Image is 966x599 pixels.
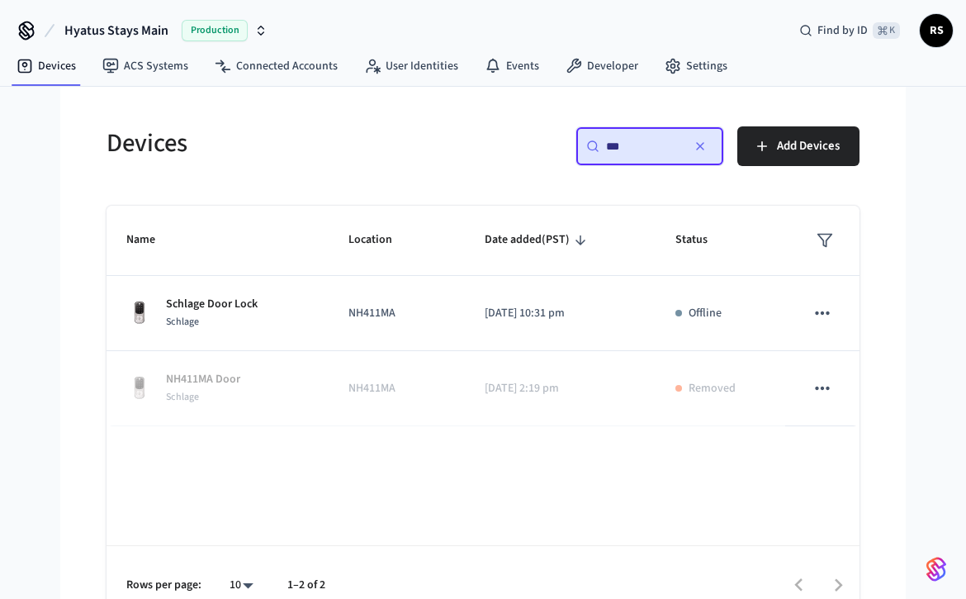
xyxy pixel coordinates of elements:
[166,371,240,388] p: NH411MA Door
[873,22,900,39] span: ⌘ K
[182,20,248,41] span: Production
[471,51,552,81] a: Events
[126,300,153,326] img: Yale Assure Touchscreen Wifi Smart Lock, Satin Nickel, Front
[348,380,445,397] p: NH411MA
[348,227,414,253] span: Location
[126,577,201,594] p: Rows per page:
[689,380,736,397] p: Removed
[485,227,591,253] span: Date added(PST)
[3,51,89,81] a: Devices
[777,135,840,157] span: Add Devices
[485,305,635,322] p: [DATE] 10:31 pm
[675,227,729,253] span: Status
[737,126,859,166] button: Add Devices
[921,16,951,45] span: RS
[126,375,153,402] img: Yale Assure Touchscreen Wifi Smart Lock, Satin Nickel, Front
[287,577,325,594] p: 1–2 of 2
[107,126,473,160] h5: Devices
[926,556,946,582] img: SeamLogoGradient.69752ec5.svg
[786,16,913,45] div: Find by ID⌘ K
[166,390,199,404] span: Schlage
[552,51,651,81] a: Developer
[64,21,168,40] span: Hyatus Stays Main
[221,573,261,597] div: 10
[817,22,868,39] span: Find by ID
[689,305,722,322] p: Offline
[107,206,859,426] table: sticky table
[651,51,741,81] a: Settings
[166,296,258,313] p: Schlage Door Lock
[126,227,177,253] span: Name
[201,51,351,81] a: Connected Accounts
[485,380,635,397] p: [DATE] 2:19 pm
[166,315,199,329] span: Schlage
[920,14,953,47] button: RS
[348,305,445,322] p: NH411MA
[351,51,471,81] a: User Identities
[89,51,201,81] a: ACS Systems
